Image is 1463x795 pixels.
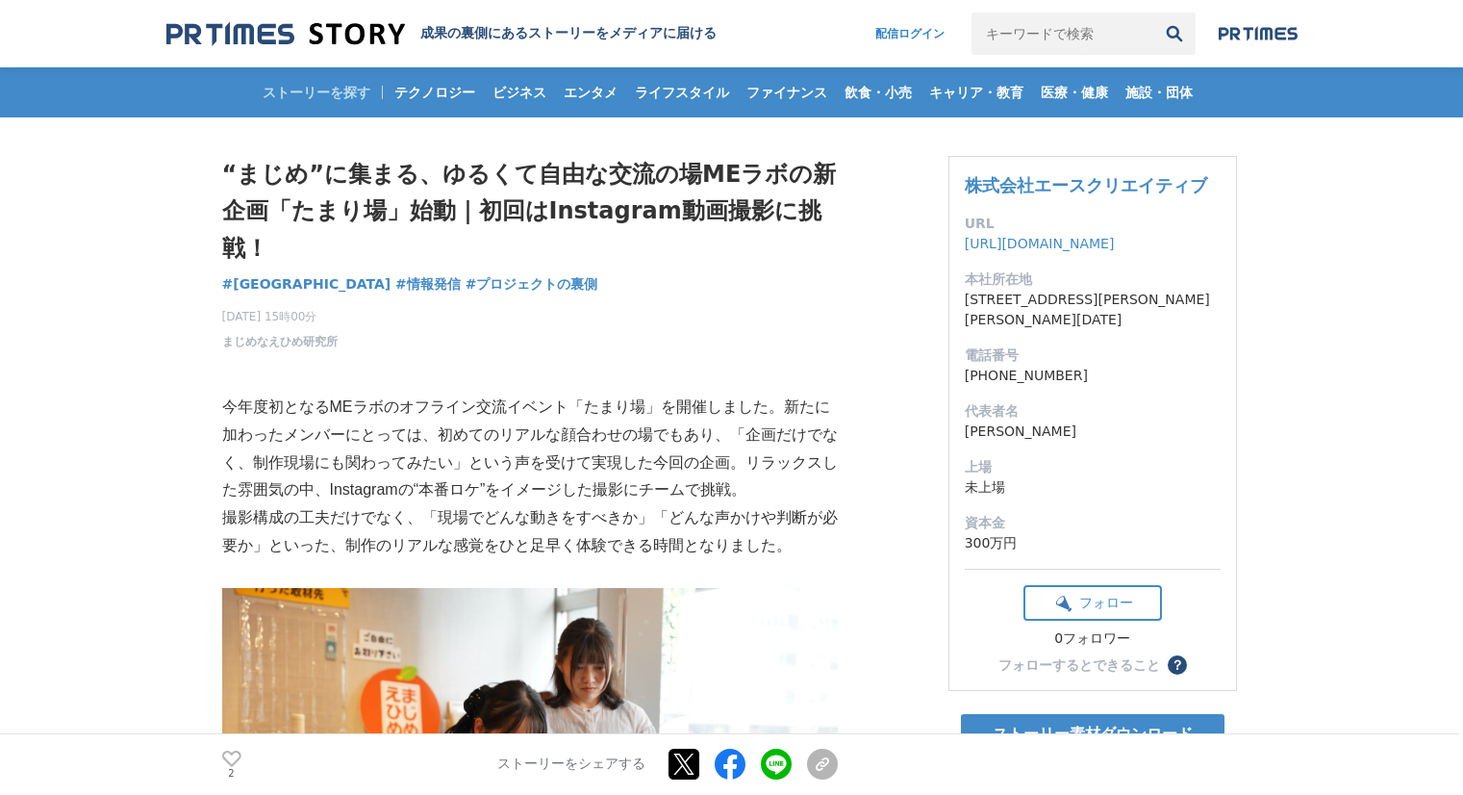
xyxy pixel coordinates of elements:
h2: 成果の裏側にあるストーリーをメディアに届ける [420,25,717,42]
span: ファイナンス [739,84,835,101]
span: キャリア・教育 [921,84,1031,101]
span: 医療・健康 [1033,84,1116,101]
dd: [STREET_ADDRESS][PERSON_NAME][PERSON_NAME][DATE] [965,290,1221,330]
a: 飲食・小売 [837,67,920,117]
a: まじめなえひめ研究所 [222,333,338,350]
input: キーワードで検索 [971,13,1153,55]
span: ビジネス [485,84,554,101]
a: 配信ログイン [856,13,964,55]
span: 飲食・小売 [837,84,920,101]
a: ライフスタイル [627,67,737,117]
p: ストーリーをシェアする [497,757,645,774]
span: ライフスタイル [627,84,737,101]
a: #[GEOGRAPHIC_DATA] [222,274,391,295]
span: テクノロジー [387,84,483,101]
img: 成果の裏側にあるストーリーをメディアに届ける [166,21,405,47]
a: 成果の裏側にあるストーリーをメディアに届ける 成果の裏側にあるストーリーをメディアに届ける [166,21,717,47]
p: 撮影構成の工夫だけでなく、「現場でどんな動きをすべきか」「どんな声かけや判断が必要か」といった、制作のリアルな感覚をひと足早く体験できる時間となりました。 [222,504,838,560]
dt: 資本金 [965,513,1221,533]
dd: [PHONE_NUMBER] [965,366,1221,386]
span: #情報発信 [395,275,461,293]
button: ？ [1168,655,1187,675]
a: [URL][DOMAIN_NAME] [965,236,1115,251]
button: 検索 [1153,13,1196,55]
p: 2 [222,769,241,779]
a: エンタメ [556,67,625,117]
dt: 代表者名 [965,401,1221,422]
dt: URL [965,214,1221,234]
button: フォロー [1023,585,1162,621]
span: ？ [1171,658,1184,672]
a: ファイナンス [739,67,835,117]
div: フォローするとできること [998,658,1160,672]
a: #情報発信 [395,274,461,295]
span: [DATE] 15時00分 [222,308,338,325]
a: キャリア・教育 [921,67,1031,117]
a: ストーリー素材ダウンロード [961,714,1224,755]
dt: 上場 [965,457,1221,477]
span: #プロジェクトの裏側 [466,275,598,293]
a: テクノロジー [387,67,483,117]
dt: 本社所在地 [965,269,1221,290]
dd: [PERSON_NAME] [965,422,1221,442]
dd: 300万円 [965,533,1221,553]
dt: 電話番号 [965,346,1221,366]
img: prtimes [1219,26,1298,41]
a: ビジネス [485,67,554,117]
span: 施設・団体 [1118,84,1200,101]
a: #プロジェクトの裏側 [466,274,598,295]
div: 0フォロワー [1023,630,1162,648]
h1: “まじめ”に集まる、ゆるくて自由な交流の場MEラボの新企画「たまり場」始動｜初回はInstagram動画撮影に挑戦！ [222,156,838,267]
a: 医療・健康 [1033,67,1116,117]
span: #[GEOGRAPHIC_DATA] [222,275,391,293]
a: 株式会社エースクリエイティブ [965,175,1207,195]
dd: 未上場 [965,477,1221,498]
a: 施設・団体 [1118,67,1200,117]
span: エンタメ [556,84,625,101]
p: 今年度初となるMEラボのオフライン交流イベント「たまり場」を開催しました。新たに加わったメンバーにとっては、初めてのリアルな顔合わせの場でもあり、「企画だけでなく、制作現場にも関わってみたい」と... [222,394,838,504]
